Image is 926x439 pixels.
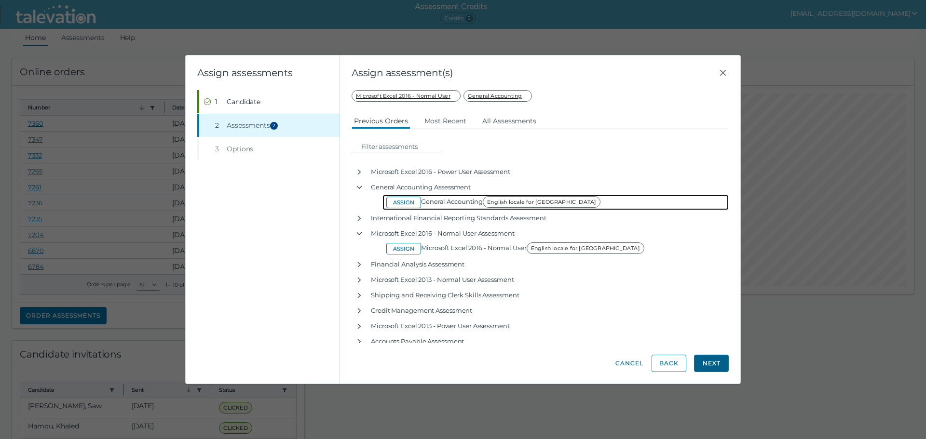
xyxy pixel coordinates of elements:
div: International Financial Reporting Standards Assessment [367,210,729,226]
button: Most Recent [422,112,469,129]
div: Accounts Payable Assessment [367,333,729,349]
button: Assign [386,243,421,254]
div: Microsoft Excel 2016 - Power User Assessment [367,164,729,179]
nav: Wizard steps [197,90,340,160]
cds-icon: Completed [204,98,211,106]
input: Filter assessments [357,141,440,152]
button: Assign [386,197,421,208]
div: Shipping and Receiving Clerk Skills Assessment [367,287,729,303]
button: Completed [199,90,340,113]
button: Back [652,355,686,372]
div: Microsoft Excel 2016 - Normal User Assessment [367,226,729,241]
div: 2 [215,120,223,130]
button: Previous Orders [352,112,410,129]
span: Assessments [227,120,281,130]
span: English locale for [GEOGRAPHIC_DATA] [527,242,644,254]
span: English locale for [GEOGRAPHIC_DATA] [483,196,600,208]
button: Next [694,355,729,372]
span: 2 [270,122,278,130]
button: Close [717,67,729,79]
div: Credit Management Assessment [367,303,729,318]
button: All Assessments [480,112,539,129]
div: Microsoft Excel 2013 - Normal User Assessment [367,272,729,287]
div: General Accounting Assessment [367,179,729,195]
span: General Accounting [421,198,603,205]
span: Candidate [227,97,260,106]
div: Microsoft Excel 2013 - Power User Assessment [367,318,729,333]
div: Financial Analysis Assessment [367,256,729,272]
button: Cancel [615,355,644,372]
span: Assign assessment(s) [352,67,717,79]
span: Microsoft Excel 2016 - Normal User [352,90,461,102]
span: Microsoft Excel 2016 - Normal User [421,244,647,252]
button: 2Assessments2 [199,114,340,137]
clr-wizard-title: Assign assessments [197,67,292,79]
div: 1 [215,97,223,106]
span: General Accounting [463,90,532,102]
